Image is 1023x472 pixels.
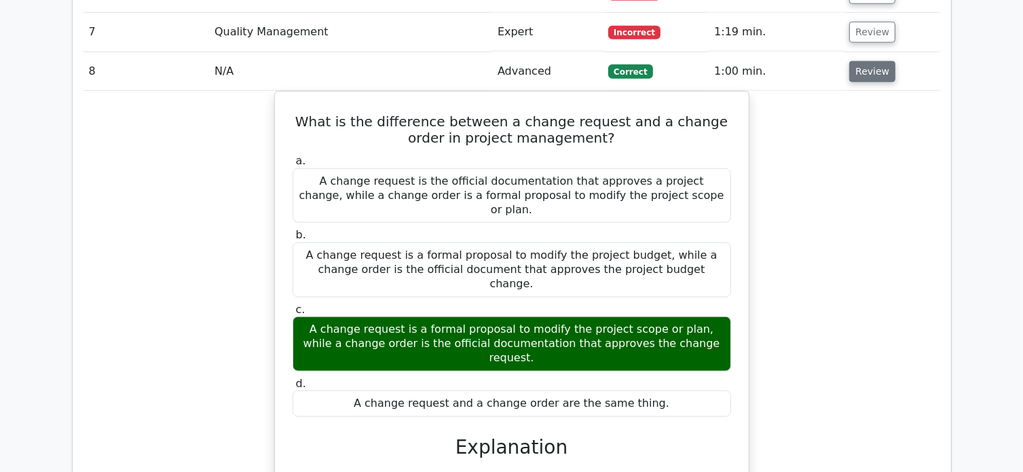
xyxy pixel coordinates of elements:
[296,303,305,316] span: c.
[291,113,732,146] h5: What is the difference between a change request and a change order in project management?
[209,52,492,91] td: N/A
[608,26,661,39] span: Incorrect
[709,13,844,52] td: 1:19 min.
[293,242,731,297] div: A change request is a formal proposal to modify the project budget, while a change order is the o...
[296,228,306,241] span: b.
[293,391,731,417] div: A change request and a change order are the same thing.
[849,22,895,43] button: Review
[293,316,731,371] div: A change request is a formal proposal to modify the project scope or plan, while a change order i...
[608,65,652,78] span: Correct
[293,168,731,223] div: A change request is the official documentation that approves a project change, while a change ord...
[492,52,603,91] td: Advanced
[301,436,723,459] h3: Explanation
[83,52,209,91] td: 8
[849,61,895,82] button: Review
[492,13,603,52] td: Expert
[709,52,844,91] td: 1:00 min.
[83,13,209,52] td: 7
[209,13,492,52] td: Quality Management
[296,377,306,390] span: d.
[296,154,306,167] span: a.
